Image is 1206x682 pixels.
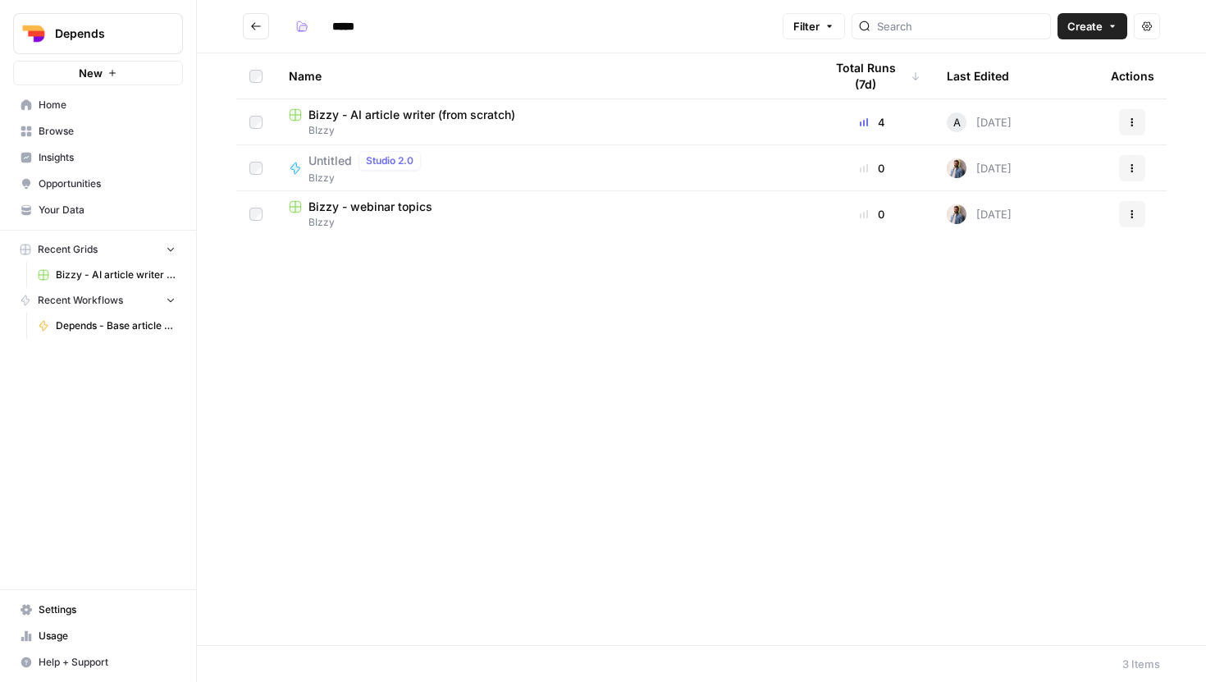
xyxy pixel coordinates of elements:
div: [DATE] [947,204,1012,224]
a: Bizzy - AI article writer (from scratch) [30,262,183,288]
a: Bizzy - webinar topicsBIzzy [289,199,797,230]
a: Browse [13,118,183,144]
button: Recent Grids [13,237,183,262]
button: Workspace: Depends [13,13,183,54]
a: Depends - Base article writer [30,313,183,339]
a: Settings [13,597,183,623]
span: Bizzy - AI article writer (from scratch) [308,107,515,123]
input: Search [877,18,1044,34]
a: UntitledStudio 2.0BIzzy [289,151,797,185]
span: Recent Grids [38,242,98,257]
span: Depends [55,25,154,42]
a: Usage [13,623,183,649]
span: Bizzy - AI article writer (from scratch) [56,268,176,282]
span: Browse [39,124,176,139]
button: New [13,61,183,85]
span: Opportunities [39,176,176,191]
a: Insights [13,144,183,171]
button: Recent Workflows [13,288,183,313]
span: BIzzy [308,171,427,185]
div: Last Edited [947,53,1009,98]
span: Depends - Base article writer [56,318,176,333]
div: 3 Items [1122,656,1160,672]
a: Opportunities [13,171,183,197]
div: [DATE] [947,158,1012,178]
div: Name [289,53,797,98]
img: 542af2wjek5zirkck3dd1n2hljhm [947,158,966,178]
div: 0 [824,160,920,176]
span: Bizzy - webinar topics [308,199,432,215]
img: 542af2wjek5zirkck3dd1n2hljhm [947,204,966,224]
span: New [79,65,103,81]
span: Recent Workflows [38,293,123,308]
div: [DATE] [947,112,1012,132]
img: Depends Logo [19,19,48,48]
button: Help + Support [13,649,183,675]
span: Home [39,98,176,112]
div: Total Runs (7d) [824,53,920,98]
span: BIzzy [289,215,797,230]
span: Filter [793,18,820,34]
button: Go back [243,13,269,39]
div: Actions [1111,53,1154,98]
button: Create [1058,13,1127,39]
span: A [953,114,961,130]
span: Untitled [308,153,352,169]
span: Studio 2.0 [366,153,413,168]
span: Insights [39,150,176,165]
a: Home [13,92,183,118]
a: Your Data [13,197,183,223]
span: Settings [39,602,176,617]
span: BIzzy [289,123,797,138]
span: Usage [39,629,176,643]
button: Filter [783,13,845,39]
span: Create [1067,18,1103,34]
div: 0 [824,206,920,222]
div: 4 [824,114,920,130]
a: Bizzy - AI article writer (from scratch)BIzzy [289,107,797,138]
span: Help + Support [39,655,176,670]
span: Your Data [39,203,176,217]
